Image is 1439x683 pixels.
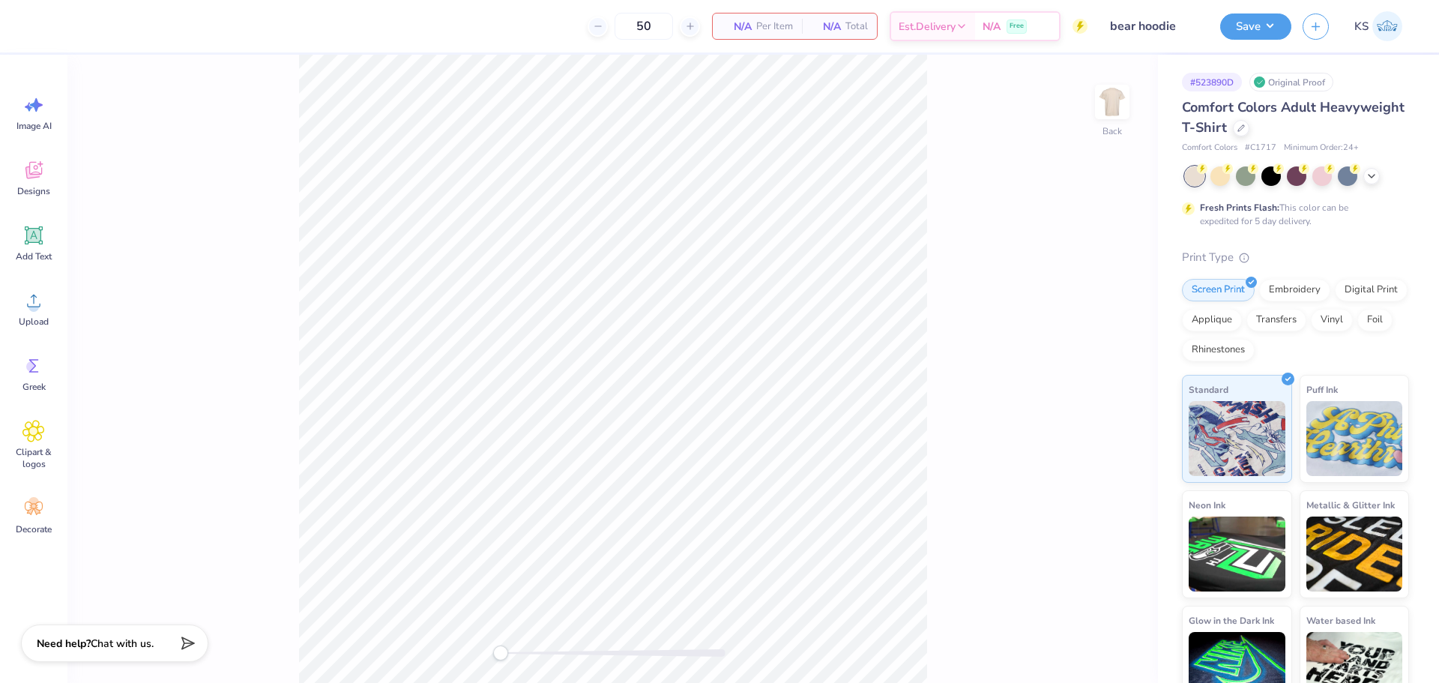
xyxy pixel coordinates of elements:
span: Est. Delivery [899,19,956,34]
div: Vinyl [1311,309,1353,331]
span: Total [845,19,868,34]
span: Comfort Colors [1182,142,1237,154]
span: Upload [19,316,49,328]
img: Back [1097,87,1127,117]
strong: Need help? [37,637,91,651]
span: Chat with us. [91,637,154,651]
span: Minimum Order: 24 + [1284,142,1359,154]
span: Standard [1189,382,1228,397]
a: KS [1348,11,1409,41]
span: # C1717 [1245,142,1276,154]
span: Decorate [16,523,52,535]
div: Foil [1357,309,1393,331]
div: Digital Print [1335,279,1408,301]
span: Per Item [756,19,793,34]
div: This color can be expedited for 5 day delivery. [1200,201,1384,228]
span: Add Text [16,250,52,262]
div: Print Type [1182,249,1409,266]
div: # 523890D [1182,73,1242,91]
span: Neon Ink [1189,497,1225,513]
input: – – [615,13,673,40]
img: Metallic & Glitter Ink [1306,517,1403,592]
span: Water based Ink [1306,613,1375,628]
span: Comfort Colors Adult Heavyweight T-Shirt [1182,98,1405,136]
span: N/A [983,19,1001,34]
div: Embroidery [1259,279,1330,301]
div: Applique [1182,309,1242,331]
input: Untitled Design [1099,11,1209,41]
span: Free [1010,21,1024,31]
span: Puff Ink [1306,382,1338,397]
div: Accessibility label [493,646,508,661]
span: Designs [17,185,50,197]
button: Save [1220,13,1291,40]
span: Glow in the Dark Ink [1189,613,1274,628]
span: Image AI [16,120,52,132]
img: Puff Ink [1306,401,1403,476]
span: Metallic & Glitter Ink [1306,497,1395,513]
span: Clipart & logos [9,446,58,470]
span: N/A [811,19,841,34]
div: Back [1102,124,1122,138]
img: Kath Sales [1372,11,1402,41]
img: Neon Ink [1189,517,1285,592]
div: Transfers [1246,309,1306,331]
div: Screen Print [1182,279,1255,301]
span: KS [1354,18,1369,35]
span: Greek [22,381,46,393]
img: Standard [1189,401,1285,476]
span: N/A [722,19,752,34]
div: Rhinestones [1182,339,1255,361]
strong: Fresh Prints Flash: [1200,202,1279,214]
div: Original Proof [1249,73,1333,91]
